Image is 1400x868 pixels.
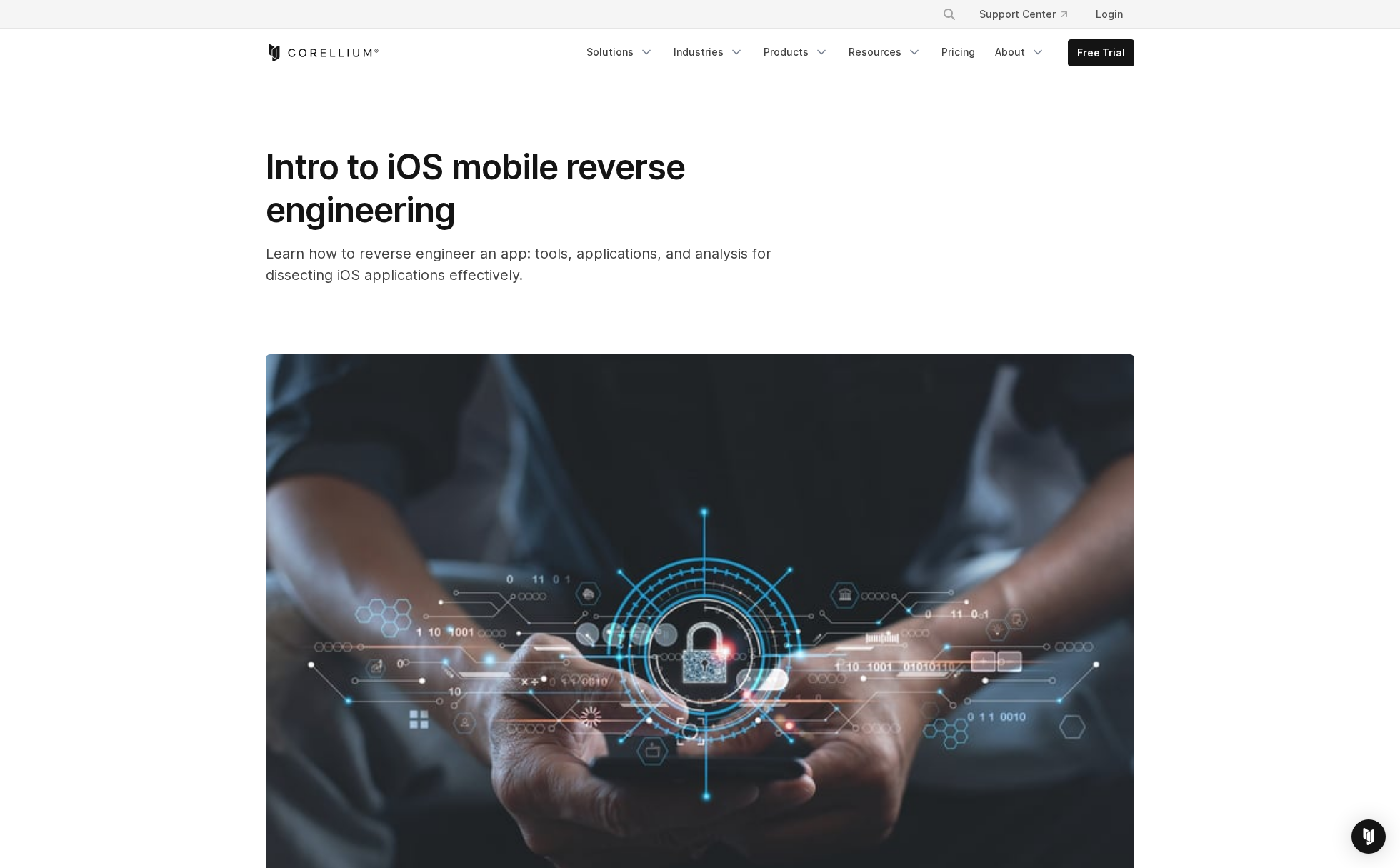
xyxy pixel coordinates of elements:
a: Login [1084,1,1134,27]
a: Free Trial [1069,40,1134,66]
div: Open Intercom Messenger [1351,819,1386,854]
a: Industries [665,39,752,65]
div: Navigation Menu [925,1,1134,27]
button: Search [936,1,962,27]
a: Solutions [578,39,662,65]
span: Intro to iOS mobile reverse engineering [266,146,685,231]
a: About [986,39,1054,65]
a: Support Center [968,1,1079,27]
a: Products [755,39,837,65]
div: Navigation Menu [578,39,1134,66]
a: Pricing [933,39,984,65]
span: Learn how to reverse engineer an app: tools, applications, and analysis for dissecting iOS applic... [266,245,771,284]
a: Corellium Home [266,44,379,61]
a: Resources [840,39,930,65]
